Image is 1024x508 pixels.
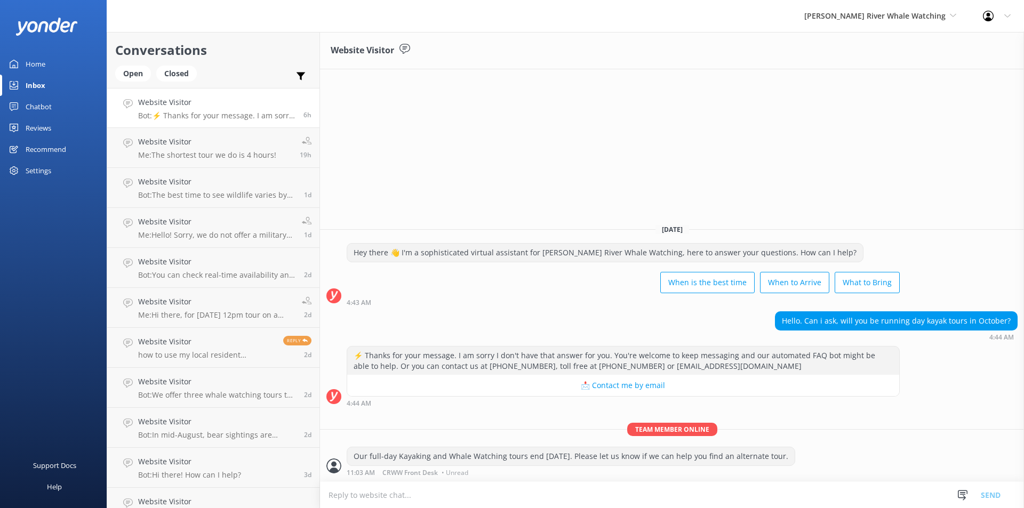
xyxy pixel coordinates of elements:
div: ⚡ Thanks for your message. I am sorry I don't have that answer for you. You're welcome to keep me... [347,346,899,375]
a: Open [115,67,156,79]
div: 04:43am 17-Aug-2025 (UTC -07:00) America/Tijuana [347,299,900,306]
span: [DATE] [655,225,689,234]
p: Me: Hello! Sorry, we do not offer a military discount [138,230,294,240]
strong: 4:43 AM [347,300,371,306]
a: Website VisitorBot:You can check real-time availability and book your Wildlife and Whale Discover... [107,248,319,288]
h4: Website Visitor [138,176,296,188]
p: Bot: Hi there! How can I help? [138,470,241,480]
span: 04:01pm 14-Aug-2025 (UTC -07:00) America/Tijuana [304,430,311,439]
span: CRWW Front Desk [382,470,438,476]
div: Home [26,53,45,75]
a: Website VisitorMe:Hello! Sorry, we do not offer a military discount1d [107,208,319,248]
h4: Website Visitor [138,296,294,308]
h4: Website Visitor [138,216,294,228]
div: 04:44am 17-Aug-2025 (UTC -07:00) America/Tijuana [347,399,900,407]
div: Settings [26,160,51,181]
span: 08:20am 15-Aug-2025 (UTC -07:00) America/Tijuana [304,270,311,279]
img: yonder-white-logo.png [16,18,77,35]
div: Help [47,476,62,497]
h4: Website Visitor [138,456,241,467]
div: Closed [156,66,197,82]
h4: Website Visitor [138,336,275,348]
h4: Website Visitor [138,256,296,268]
p: Bot: In mid-August, bear sightings are limited as Grizzly Bear Tours start in late August. Howeve... [138,430,296,440]
p: Me: Hi there, for [DATE] 12pm tour on a covered boat we are full. We have space [DATE] if that ti... [138,310,294,320]
span: 10:12am 14-Aug-2025 (UTC -07:00) America/Tijuana [304,470,311,479]
a: Website VisitorBot:Hi there! How can I help?3d [107,448,319,488]
div: 04:44am 17-Aug-2025 (UTC -07:00) America/Tijuana [775,333,1018,341]
div: Inbox [26,75,45,96]
a: Website VisitorBot:In mid-August, bear sightings are limited as Grizzly Bear Tours start in late ... [107,408,319,448]
a: Website VisitorMe:The shortest tour we do is 4 hours!19h [107,128,319,168]
h3: Website Visitor [331,44,394,58]
div: Chatbot [26,96,52,117]
a: Website Visitorhow to use my local resident membershipReply2d [107,328,319,368]
a: Closed [156,67,202,79]
strong: 4:44 AM [347,400,371,407]
p: how to use my local resident membership [138,350,275,360]
span: Team member online [627,423,717,436]
a: Website VisitorMe:Hi there, for [DATE] 12pm tour on a covered boat we are full. We have space [DA... [107,288,319,328]
span: 07:56am 15-Aug-2025 (UTC -07:00) America/Tijuana [304,310,311,319]
h4: Website Visitor [138,96,295,108]
span: [PERSON_NAME] River Whale Watching [804,11,946,21]
span: 06:58pm 14-Aug-2025 (UTC -07:00) America/Tijuana [304,390,311,399]
span: 03:53pm 16-Aug-2025 (UTC -07:00) America/Tijuana [300,150,311,159]
div: Reviews [26,117,51,139]
div: Open [115,66,151,82]
a: Website VisitorBot:The best time to see wildlife varies by species. Transient Orcas can be spotte... [107,168,319,208]
div: Hey there 👋 I'm a sophisticated virtual assistant for [PERSON_NAME] River Whale Watching, here to... [347,244,863,262]
p: Bot: The best time to see wildlife varies by species. Transient Orcas can be spotted year-round, ... [138,190,296,200]
div: 11:03am 17-Aug-2025 (UTC -07:00) America/Tijuana [347,469,795,476]
button: What to Bring [835,272,900,293]
span: 04:17pm 15-Aug-2025 (UTC -07:00) America/Tijuana [304,230,311,239]
strong: 4:44 AM [989,334,1014,341]
a: Website VisitorBot:⚡ Thanks for your message. I am sorry I don't have that answer for you. You're... [107,88,319,128]
h4: Website Visitor [138,496,296,507]
div: Hello. Can i ask, will you be running day kayak tours in October? [775,312,1017,330]
a: Website VisitorBot:We offer three whale watching tours to suit different schedules. The Full Day ... [107,368,319,408]
div: Recommend [26,139,66,160]
span: 12:23am 16-Aug-2025 (UTC -07:00) America/Tijuana [304,190,311,199]
span: Reply [283,336,311,345]
p: Bot: We offer three whale watching tours to suit different schedules. The Full Day Whale Watching... [138,390,296,400]
strong: 11:03 AM [347,470,375,476]
div: Support Docs [33,455,76,476]
h4: Website Visitor [138,416,296,428]
button: When to Arrive [760,272,829,293]
button: When is the best time [660,272,755,293]
h4: Website Visitor [138,136,276,148]
div: Our full-day Kayaking and Whale Watching tours end [DATE]. Please let us know if we can help you ... [347,447,795,465]
span: • Unread [442,470,468,476]
p: Bot: ⚡ Thanks for your message. I am sorry I don't have that answer for you. You're welcome to ke... [138,111,295,120]
p: Bot: You can check real-time availability and book your Wildlife and Whale Discovery Tour online ... [138,270,296,280]
span: 11:49pm 14-Aug-2025 (UTC -07:00) America/Tijuana [304,350,311,359]
h2: Conversations [115,40,311,60]
p: Me: The shortest tour we do is 4 hours! [138,150,276,160]
span: 04:44am 17-Aug-2025 (UTC -07:00) America/Tijuana [303,110,311,119]
button: 📩 Contact me by email [347,375,899,396]
h4: Website Visitor [138,376,296,388]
